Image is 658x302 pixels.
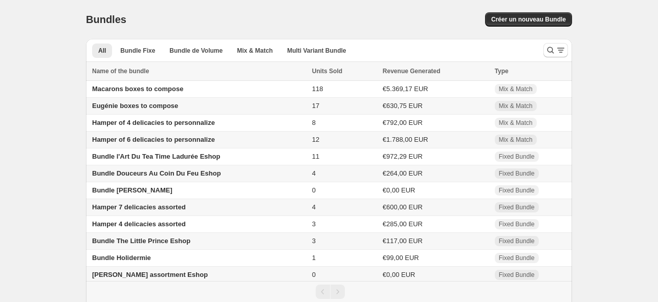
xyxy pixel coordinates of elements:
[499,85,533,93] span: Mix & Match
[499,136,533,144] span: Mix & Match
[92,254,151,262] span: Bundle Holidermie
[312,237,316,245] span: 3
[312,186,316,194] span: 0
[499,186,535,195] span: Fixed Bundle
[312,203,316,211] span: 4
[383,237,423,245] span: €117,00 EUR
[383,271,415,278] span: €0,00 EUR
[543,43,568,57] button: Search and filter results
[383,254,419,262] span: €99,00 EUR
[383,220,423,228] span: €285,00 EUR
[383,85,428,93] span: €5.369,17 EUR
[312,66,342,76] span: Units Sold
[92,220,186,228] span: Hamper 4 delicacies assorted
[92,119,215,126] span: Hamper of 4 delicacies to personnalize
[312,85,323,93] span: 118
[312,254,316,262] span: 1
[499,237,535,245] span: Fixed Bundle
[491,15,566,24] span: Créer un nouveau Bundle
[383,119,423,126] span: €792,00 EUR
[86,13,126,26] h1: Bundles
[383,66,451,76] button: Revenue Generated
[383,66,441,76] span: Revenue Generated
[499,271,535,279] span: Fixed Bundle
[92,271,208,278] span: [PERSON_NAME] assortment Eshop
[495,66,566,76] div: Type
[383,203,423,211] span: €600,00 EUR
[92,153,220,160] span: Bundle l'Art Du Tea Time Ladurée Eshop
[92,66,306,76] div: Name of the bundle
[312,153,319,160] span: 11
[92,186,172,194] span: Bundle [PERSON_NAME]
[312,220,316,228] span: 3
[485,12,572,27] button: Créer un nouveau Bundle
[312,169,316,177] span: 4
[383,169,423,177] span: €264,00 EUR
[92,136,215,143] span: Hamper of 6 delicacies to personnalize
[92,237,190,245] span: Bundle The Little Prince Eshop
[287,47,346,55] span: Multi Variant Bundle
[92,102,178,110] span: Eugénie boxes to compose
[312,119,316,126] span: 8
[499,203,535,211] span: Fixed Bundle
[499,220,535,228] span: Fixed Bundle
[312,271,316,278] span: 0
[92,169,221,177] span: Bundle Douceurs Au Coin Du Feu Eshop
[499,119,533,127] span: Mix & Match
[383,153,423,160] span: €972,29 EUR
[312,66,353,76] button: Units Sold
[92,85,183,93] span: Macarons boxes to compose
[237,47,273,55] span: Mix & Match
[383,136,428,143] span: €1.788,00 EUR
[312,136,319,143] span: 12
[98,47,106,55] span: All
[499,102,533,110] span: Mix & Match
[499,254,535,262] span: Fixed Bundle
[383,102,423,110] span: €630,75 EUR
[169,47,223,55] span: Bundle de Volume
[120,47,155,55] span: Bundle Fixe
[312,102,319,110] span: 17
[86,281,572,302] nav: Pagination
[499,169,535,178] span: Fixed Bundle
[92,203,186,211] span: Hamper 7 delicacies assorted
[499,153,535,161] span: Fixed Bundle
[383,186,415,194] span: €0,00 EUR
